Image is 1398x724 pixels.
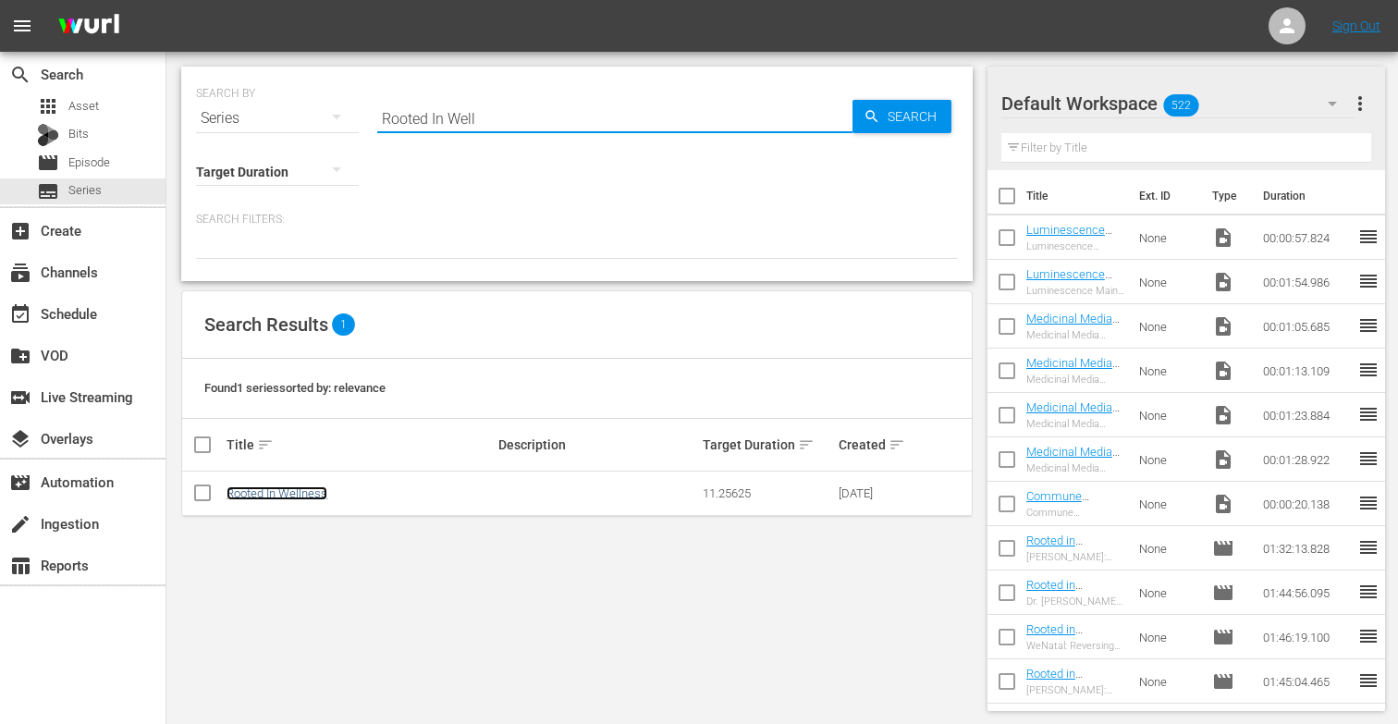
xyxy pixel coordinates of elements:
div: Commune Luminescence Next On [1026,507,1124,519]
td: None [1132,437,1205,482]
span: Series [68,181,102,200]
span: Video [1212,271,1234,293]
span: Episode [1212,626,1234,648]
span: Video [1212,227,1234,249]
span: Search Results [204,313,328,336]
td: None [1132,482,1205,526]
span: reorder [1357,359,1380,381]
span: Ingestion [9,513,31,535]
div: [PERSON_NAME]: Everyday Products that Are Making You Sick + How to Return to a Toxin-Free Lifestyle [1026,684,1124,696]
span: Video [1212,315,1234,337]
span: sort [798,436,815,453]
div: Bits [37,124,59,146]
span: Asset [37,95,59,117]
td: 00:01:13.109 [1256,349,1357,393]
span: Bits [68,125,89,143]
span: 1 [332,313,355,336]
span: more_vert [1349,92,1371,115]
span: reorder [1357,536,1380,558]
td: None [1132,659,1205,704]
div: Dr. [PERSON_NAME]: The Most Important Habits to Prevent an Early Death from a Longevity Expert [1026,595,1124,607]
a: Medicinal Media Interstitial- Cherry Blossoms [1026,445,1120,486]
span: Asset [68,97,99,116]
div: Created [839,434,901,456]
span: Found 1 series sorted by: relevance [204,381,386,395]
span: 522 [1163,86,1198,125]
span: Episode [1212,670,1234,693]
td: None [1132,215,1205,260]
div: WeNatal: Reversing Infertility and PCOS + How Men Play a Role in Fertility [1026,640,1124,652]
div: Medicinal Media Interstitial- Cherry Blossoms [1026,462,1124,474]
a: Luminescence [PERSON_NAME] and [PERSON_NAME] 00:58 [1026,223,1115,292]
img: ans4CAIJ8jUAAAAAAAAAAAAAAAAAAAAAAAAgQb4GAAAAAAAAAAAAAAAAAAAAAAAAJMjXAAAAAAAAAAAAAAAAAAAAAAAAgAT5G... [44,5,133,48]
span: reorder [1357,625,1380,647]
span: reorder [1357,492,1380,514]
td: None [1132,526,1205,571]
td: 00:00:20.138 [1256,482,1357,526]
span: Series [37,180,59,202]
div: 11.25625 [703,486,833,500]
div: Description [498,437,697,452]
td: None [1132,571,1205,615]
a: Rooted in Wellness [S1E11] - [PERSON_NAME]: Gut Health and the Microbiome: Improving and Maintain... [1026,534,1123,672]
span: VOD [9,345,31,367]
button: more_vert [1349,81,1371,126]
span: Schedule [9,303,31,325]
td: 01:46:19.100 [1256,615,1357,659]
span: reorder [1357,403,1380,425]
td: 00:00:57.824 [1256,215,1357,260]
span: Channels [9,262,31,284]
th: Ext. ID [1128,170,1201,222]
td: 01:45:04.465 [1256,659,1357,704]
span: Episode [37,152,59,174]
td: 00:01:28.922 [1256,437,1357,482]
span: reorder [1357,270,1380,292]
span: Video [1212,493,1234,515]
span: Reports [9,555,31,577]
span: Episode [1212,582,1234,604]
td: 01:44:56.095 [1256,571,1357,615]
td: 01:32:13.828 [1256,526,1357,571]
span: reorder [1357,314,1380,337]
div: Medicinal Media Interstitial- Still Water [1026,329,1124,341]
th: Type [1201,170,1252,222]
span: Video [1212,404,1234,426]
div: Title [227,434,493,456]
span: sort [257,436,274,453]
div: [DATE] [839,486,901,500]
div: Luminescence Main Promo 01:55 [1026,285,1124,297]
span: reorder [1357,448,1380,470]
span: menu [11,15,33,37]
div: Medicinal Media Interstitial- Inner Strength [1026,374,1124,386]
span: Episode [1212,537,1234,559]
td: 00:01:05.685 [1256,304,1357,349]
span: Search [9,64,31,86]
th: Duration [1252,170,1363,222]
span: Create [9,220,31,242]
button: Search [852,100,951,133]
a: Medicinal Media Interstitial- Inner Strength [1026,356,1120,398]
th: Title [1026,170,1128,222]
p: Search Filters: [196,212,958,227]
div: Series [196,92,359,144]
td: None [1132,260,1205,304]
div: Luminescence [PERSON_NAME] and [PERSON_NAME] 00:58 [1026,240,1124,252]
td: None [1132,349,1205,393]
span: Episode [68,153,110,172]
td: 00:01:23.884 [1256,393,1357,437]
span: sort [889,436,905,453]
span: reorder [1357,669,1380,692]
a: Luminescence Main Promo 01:55 [1026,267,1122,295]
td: None [1132,393,1205,437]
span: reorder [1357,226,1380,248]
a: Sign Out [1332,18,1380,33]
a: Commune Luminescence Next On [1026,489,1105,531]
a: Rooted In Wellness [227,486,327,500]
td: 00:01:54.986 [1256,260,1357,304]
a: Medicinal Media Interstitial- Still Water [1026,312,1120,353]
span: Automation [9,472,31,494]
div: Default Workspace [1001,78,1355,129]
td: None [1132,615,1205,659]
span: reorder [1357,581,1380,603]
div: Medicinal Media Interstitial- Chocolate [1026,418,1124,430]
